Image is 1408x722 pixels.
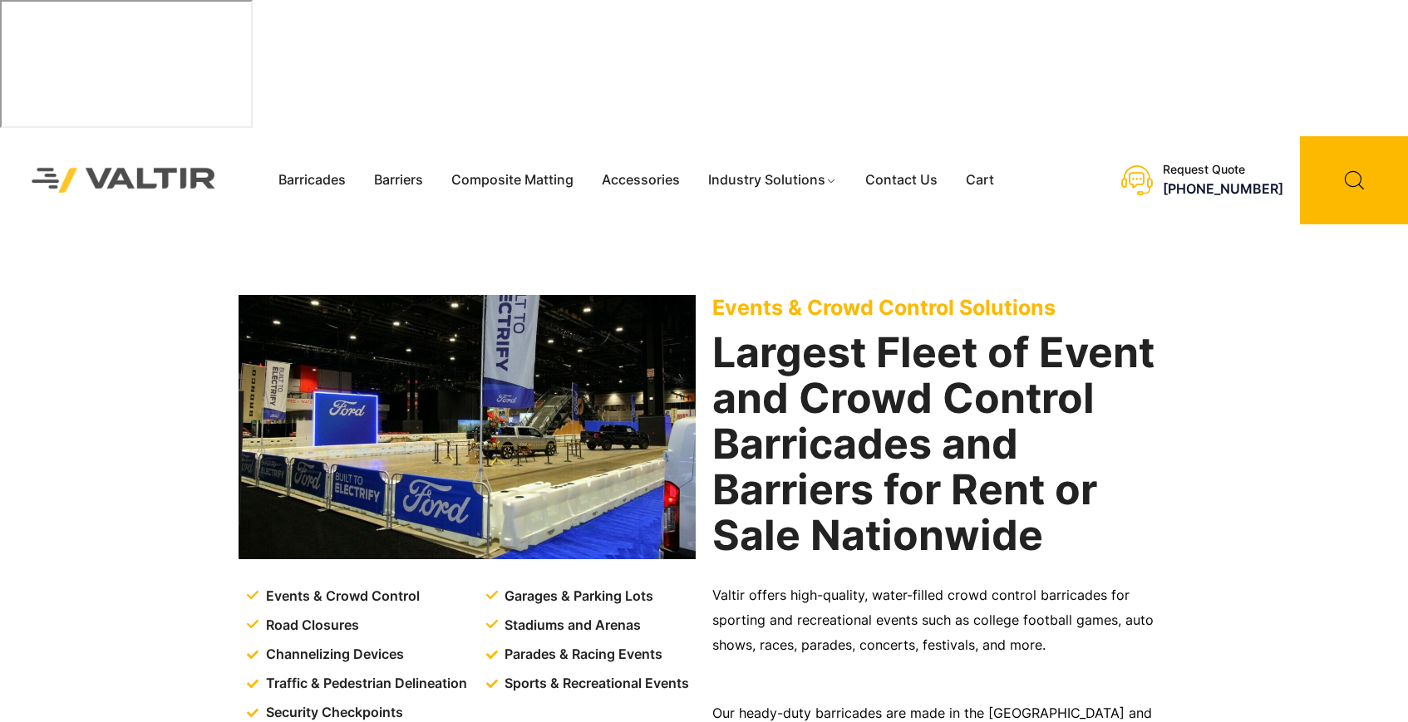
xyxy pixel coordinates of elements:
div: Request Quote [1163,163,1283,177]
a: [PHONE_NUMBER] [1163,180,1283,197]
a: Composite Matting [437,168,588,193]
span: Parades & Racing Events [500,642,662,667]
span: Garages & Parking Lots [500,584,653,609]
span: Stadiums and Arenas [500,613,641,638]
span: Channelizing Devices [262,642,404,667]
span: Road Closures [262,613,359,638]
a: Contact Us [851,168,952,193]
p: Events & Crowd Control Solutions [712,295,1169,320]
a: Accessories [588,168,694,193]
img: Valtir Rentals [12,149,235,212]
h2: Largest Fleet of Event and Crowd Control Barricades and Barriers for Rent or Sale Nationwide [712,330,1169,558]
span: Events & Crowd Control [262,584,420,609]
a: Barricades [264,168,360,193]
a: Industry Solutions [694,168,851,193]
p: Valtir offers high-quality, water-filled crowd control barricades for sporting and recreational e... [712,583,1169,658]
span: Sports & Recreational Events [500,671,689,696]
a: Cart [952,168,1008,193]
a: Barriers [360,168,437,193]
span: Traffic & Pedestrian Delineation [262,671,467,696]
